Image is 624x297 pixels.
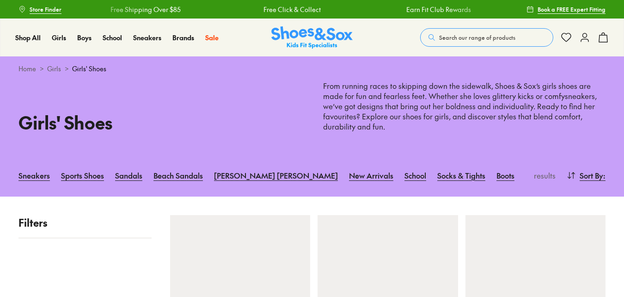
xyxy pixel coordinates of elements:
[110,5,180,14] a: Free Shipping Over $85
[115,165,142,186] a: Sandals
[496,165,514,186] a: Boots
[349,165,393,186] a: New Arrivals
[205,33,219,43] a: Sale
[271,26,353,49] img: SNS_Logo_Responsive.svg
[18,1,61,18] a: Store Finder
[30,5,61,13] span: Store Finder
[172,33,194,43] a: Brands
[526,1,606,18] a: Book a FREE Expert Fitting
[15,33,41,43] a: Shop All
[263,5,320,14] a: Free Click & Collect
[52,33,66,42] span: Girls
[603,170,606,181] span: :
[404,165,426,186] a: School
[61,165,104,186] a: Sports Shoes
[439,33,515,42] span: Search our range of products
[565,91,595,101] a: sneakers
[420,28,553,47] button: Search our range of products
[18,64,36,74] a: Home
[18,215,152,230] p: Filters
[103,33,122,43] a: School
[214,165,338,186] a: [PERSON_NAME] [PERSON_NAME]
[323,81,606,132] p: From running races to skipping down the sidewalk, Shoes & Sox’s girls shoes are made for fun and ...
[103,33,122,42] span: School
[15,33,41,42] span: Shop All
[18,165,50,186] a: Sneakers
[18,64,606,74] div: > >
[530,170,556,181] p: results
[538,5,606,13] span: Book a FREE Expert Fitting
[133,33,161,42] span: Sneakers
[18,109,301,136] h1: Girls' Shoes
[172,33,194,42] span: Brands
[72,64,106,74] span: Girls' Shoes
[77,33,92,43] a: Boys
[580,170,603,181] span: Sort By
[437,165,485,186] a: Socks & Tights
[405,5,470,14] a: Earn Fit Club Rewards
[77,33,92,42] span: Boys
[133,33,161,43] a: Sneakers
[567,165,606,186] button: Sort By:
[271,26,353,49] a: Shoes & Sox
[52,33,66,43] a: Girls
[153,165,203,186] a: Beach Sandals
[205,33,219,42] span: Sale
[47,64,61,74] a: Girls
